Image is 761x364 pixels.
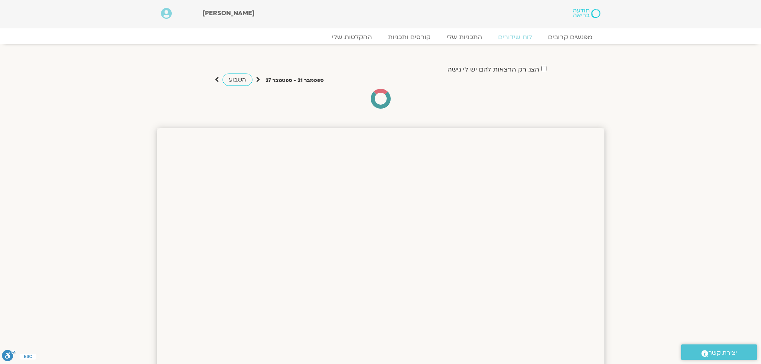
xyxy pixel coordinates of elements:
a: השבוע [223,74,252,86]
p: ספטמבר 21 - ספטמבר 27 [266,76,324,85]
label: הצג רק הרצאות להם יש לי גישה [447,66,539,73]
a: התכניות שלי [439,33,490,41]
span: יצירת קשר [708,348,737,358]
a: לוח שידורים [490,33,540,41]
a: יצירת קשר [681,344,757,360]
a: קורסים ותכניות [380,33,439,41]
a: מפגשים קרובים [540,33,600,41]
nav: Menu [161,33,600,41]
span: השבוע [229,76,246,84]
span: [PERSON_NAME] [203,9,254,18]
a: ההקלטות שלי [324,33,380,41]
